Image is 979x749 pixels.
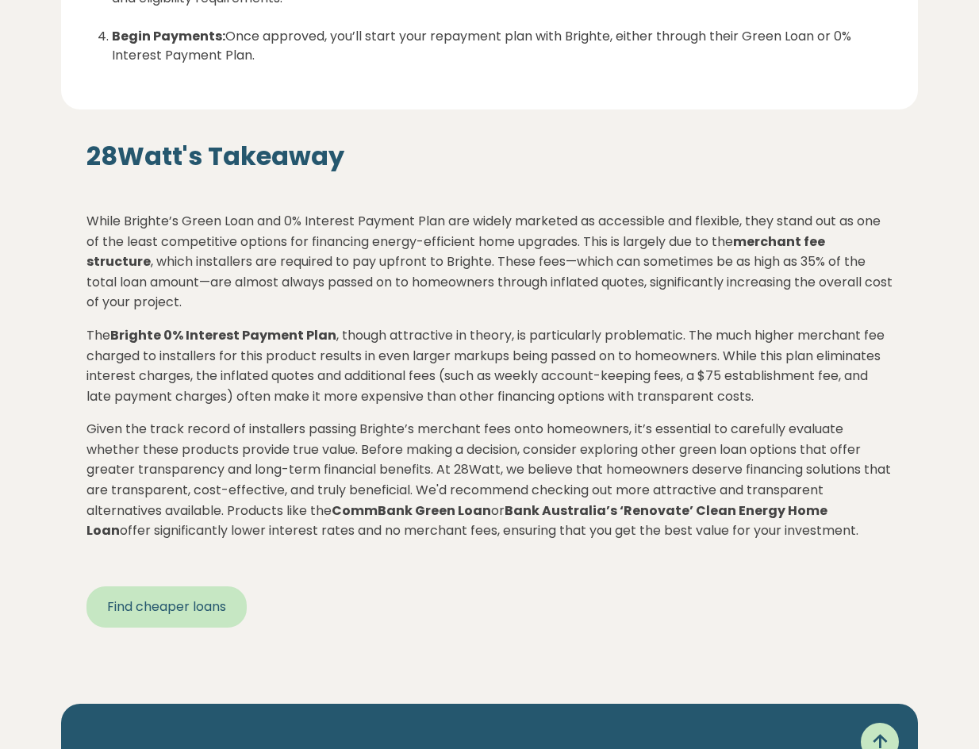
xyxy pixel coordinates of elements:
li: Once approved, you’ll start your repayment plan with Brighte, either through their Green Loan or ... [112,27,893,65]
a: Find cheaper loans [86,586,247,628]
strong: Brighte 0% Interest Payment Plan [110,326,336,344]
strong: Begin Payments: [112,27,225,45]
h3: 28Watt's Takeaway [86,141,893,171]
p: The , though attractive in theory, is particularly problematic. The much higher merchant fee char... [86,325,893,406]
p: While Brighte’s Green Loan and 0% Interest Payment Plan are widely marketed as accessible and fle... [86,211,893,313]
iframe: Chat Widget [900,673,979,749]
p: Given the track record of installers passing Brighte’s merchant fees onto homeowners, it’s essent... [86,419,893,541]
strong: CommBank Green Loan [332,501,491,520]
